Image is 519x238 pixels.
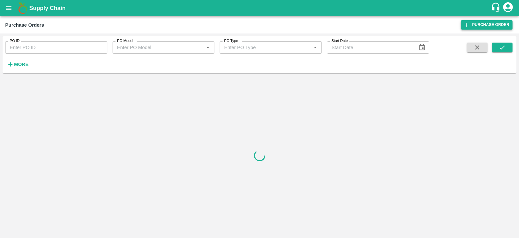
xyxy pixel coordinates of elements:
strong: More [14,62,29,67]
label: PO ID [10,38,19,44]
a: Purchase Order [461,20,513,30]
a: Supply Chain [29,4,491,13]
label: PO Model [117,38,133,44]
div: Purchase Orders [5,21,44,29]
button: Choose date [416,41,428,54]
img: logo [16,2,29,15]
input: Start Date [327,41,413,54]
b: Supply Chain [29,5,66,11]
button: Open [311,43,320,52]
button: More [5,59,30,70]
input: Enter PO Type [222,43,309,52]
input: Enter PO Model [115,43,202,52]
button: open drawer [1,1,16,16]
div: customer-support [491,2,502,14]
div: account of current user [502,1,514,15]
label: Start Date [332,38,348,44]
button: Open [204,43,212,52]
input: Enter PO ID [5,41,107,54]
label: PO Type [224,38,238,44]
